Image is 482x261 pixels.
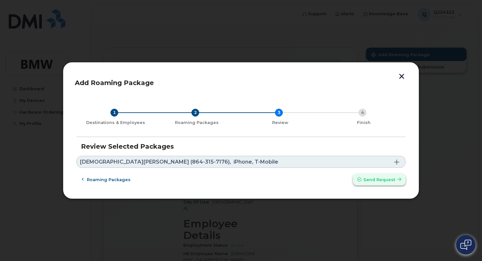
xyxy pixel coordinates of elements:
button: Roaming packages [76,174,136,185]
a: [DEMOGRAPHIC_DATA][PERSON_NAME] (864-315-7176),iPhone, T-Mobile [76,156,406,168]
div: Finish [325,120,403,125]
span: Send request [363,177,395,183]
div: Destinations & Employees [79,120,152,125]
div: 2 [191,109,199,117]
div: 1 [110,109,118,117]
span: [DEMOGRAPHIC_DATA][PERSON_NAME] (864-315-7176), [80,159,231,165]
div: 4 [359,109,366,117]
div: Roaming Packages [157,120,236,125]
h3: Review Selected Packages [81,143,401,150]
button: Send request [353,174,406,185]
span: Add Roaming Package [75,79,154,87]
img: Open chat [460,240,471,250]
span: iPhone, T-Mobile [234,159,278,165]
span: Roaming packages [87,177,131,183]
